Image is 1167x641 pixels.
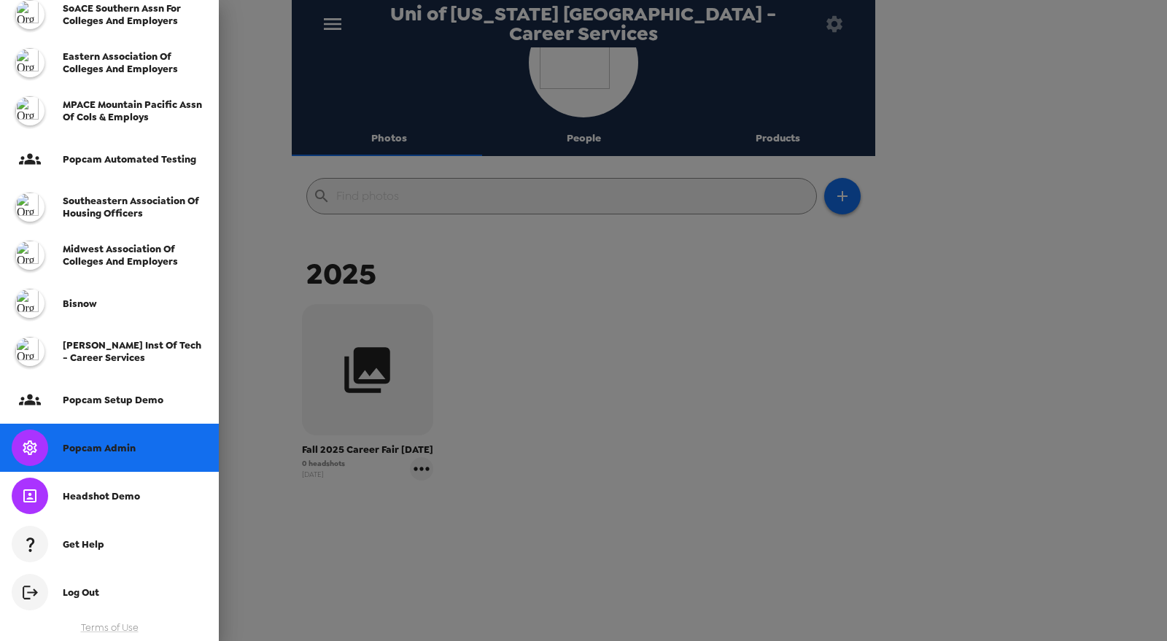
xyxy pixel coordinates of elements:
[63,195,199,220] span: Southeastern Association of Housing Officers
[63,98,202,123] span: MPACE Mountain Pacific Assn of Cols & Employs
[81,621,139,634] a: Terms of Use
[15,193,44,222] img: org logo
[63,442,136,454] span: Popcam Admin
[63,538,104,551] span: Get Help
[63,243,178,268] span: Midwest Association of Colleges and Employers
[63,298,97,310] span: Bisnow
[15,241,44,270] img: org logo
[15,96,44,125] img: org logo
[63,153,196,166] span: Popcam Automated Testing
[15,289,44,318] img: org logo
[15,48,44,77] img: org logo
[63,339,201,364] span: [PERSON_NAME] Inst of Tech - Career Services
[63,490,140,502] span: Headshot Demo
[63,2,181,27] span: SoACE Southern Assn for Colleges and Employers
[63,586,99,599] span: Log Out
[15,337,44,366] img: org logo
[63,50,178,75] span: Eastern Association of Colleges and Employers
[63,394,163,406] span: Popcam Setup Demo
